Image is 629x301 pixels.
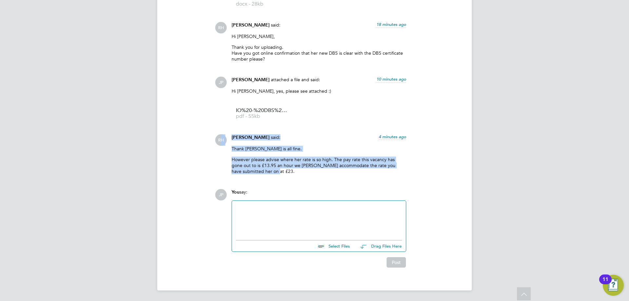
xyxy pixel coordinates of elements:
[236,108,288,113] span: IO%20-%20DBS%20Check%20Report
[215,134,227,146] span: RH
[232,189,406,200] div: say:
[232,189,239,195] span: You
[236,2,288,7] span: docx - 28kb
[236,108,288,119] a: IO%20-%20DBS%20Check%20Report pdf - 55kb
[376,22,406,27] span: 18 minutes ago
[232,146,406,152] p: Thank [PERSON_NAME] is all fine.
[271,134,280,140] span: said:
[232,135,270,140] span: [PERSON_NAME]
[602,279,608,288] div: 11
[271,22,280,28] span: said:
[271,77,320,83] span: attached a file and said:
[236,114,288,119] span: pdf - 55kb
[379,134,406,140] span: 4 minutes ago
[232,22,270,28] span: [PERSON_NAME]
[232,157,406,175] p: However please advise where her rate is so high. The pay rate this vacancy has gone out to is £13...
[232,77,270,83] span: [PERSON_NAME]
[232,44,406,62] p: Thank you for uploading. Have you got online confirmation that her new DBS is clear with the DBS ...
[215,189,227,200] span: JP
[232,88,406,94] p: Hi [PERSON_NAME], yes, please see attached :)
[232,33,406,39] p: Hi [PERSON_NAME],
[376,76,406,82] span: 10 minutes ago
[215,77,227,88] span: JP
[355,239,402,253] button: Drag Files Here
[215,22,227,33] span: RH
[387,257,406,268] button: Post
[603,275,624,296] button: Open Resource Center, 11 new notifications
